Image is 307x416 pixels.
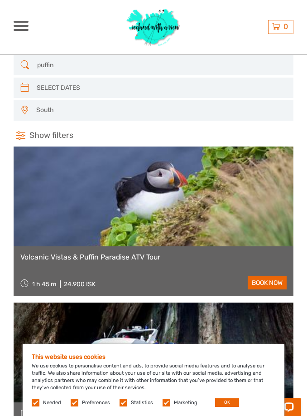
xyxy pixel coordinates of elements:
[32,103,289,117] button: South
[32,280,56,288] span: 1 h 45 m
[34,58,277,73] input: SEARCH
[43,399,61,406] label: Needed
[82,399,110,406] label: Preferences
[282,22,289,31] span: 0
[20,253,287,262] a: Volcanic Vistas & Puffin Paradise ATV Tour
[23,344,284,416] div: We use cookies to personalise content and ads, to provide social media features and to analyse ou...
[215,398,239,407] button: OK
[32,353,275,360] h5: This website uses cookies
[131,399,153,406] label: Statistics
[14,130,293,141] h4: Show filters
[64,280,96,288] div: 24.900 ISK
[174,399,197,406] label: Marketing
[13,16,102,23] p: Chat now
[104,14,115,25] button: Open LiveChat chat widget
[248,276,287,289] a: book now
[29,130,73,141] span: Show filters
[33,80,277,95] input: SELECT DATES
[122,4,185,50] img: 1077-ca632067-b948-436b-9c7a-efe9894e108b_logo_big.jpg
